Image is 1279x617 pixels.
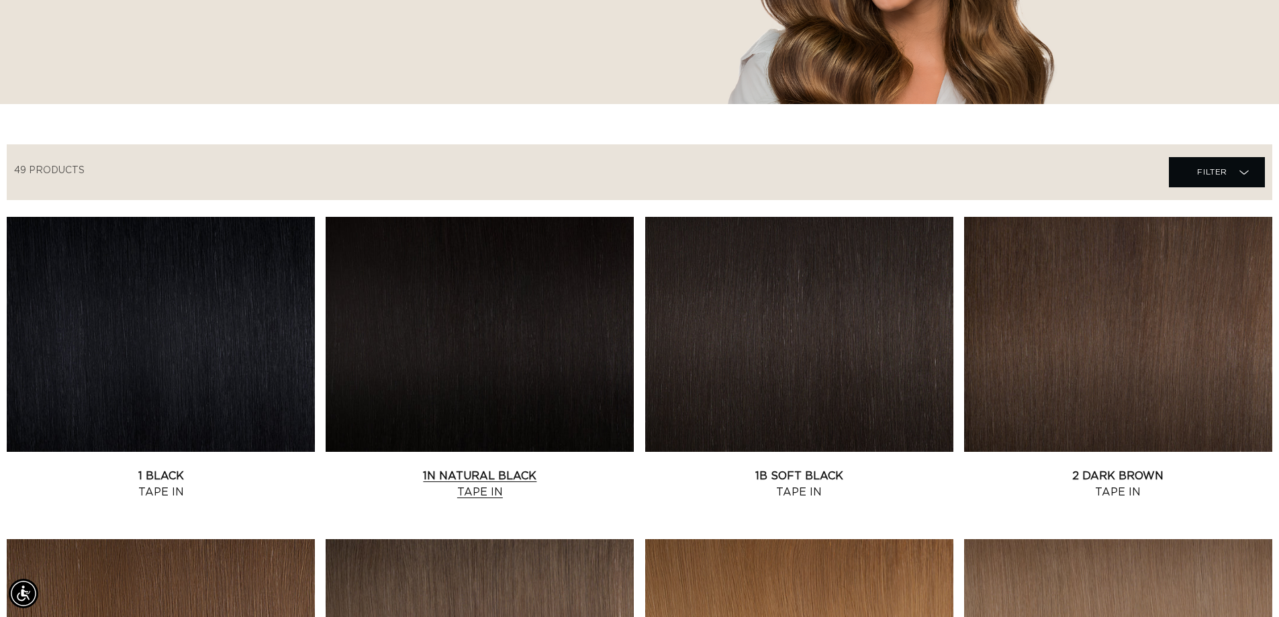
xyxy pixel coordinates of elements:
[964,468,1272,500] a: 2 Dark Brown Tape In
[7,468,315,500] a: 1 Black Tape In
[9,579,38,608] div: Accessibility Menu
[14,166,85,175] span: 49 products
[326,468,634,500] a: 1N Natural Black Tape In
[1169,157,1265,187] summary: Filter
[1197,159,1227,185] span: Filter
[645,468,953,500] a: 1B Soft Black Tape In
